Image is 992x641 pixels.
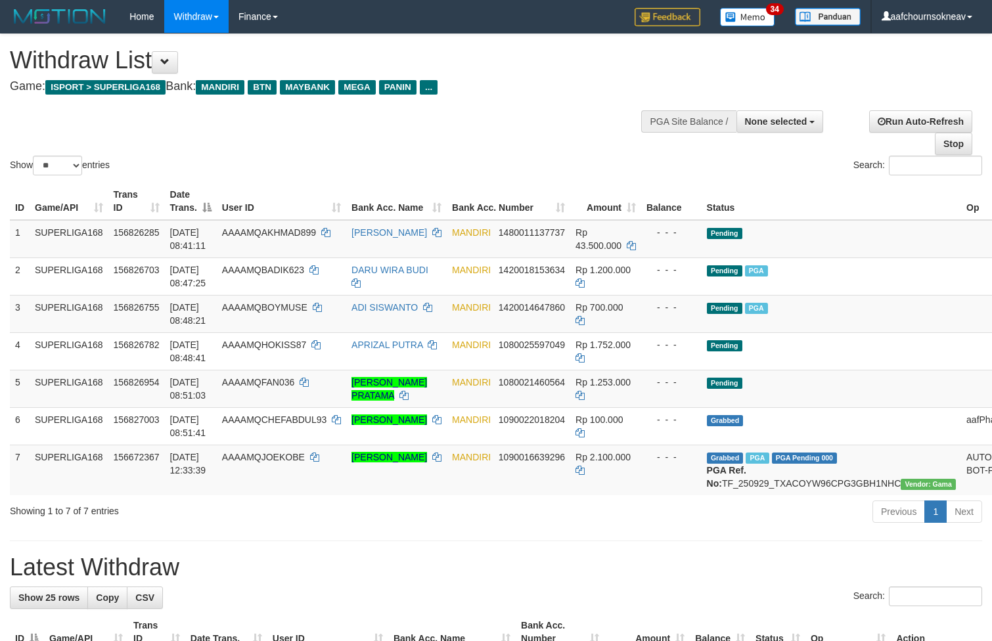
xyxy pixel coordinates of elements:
[30,407,108,445] td: SUPERLIGA168
[10,445,30,495] td: 7
[746,453,769,464] span: Marked by aafsengchandara
[338,80,376,95] span: MEGA
[10,47,648,74] h1: Withdraw List
[170,302,206,326] span: [DATE] 08:48:21
[170,377,206,401] span: [DATE] 08:51:03
[499,414,565,425] span: Copy 1090022018204 to clipboard
[10,370,30,407] td: 5
[853,156,982,175] label: Search:
[114,340,160,350] span: 156826782
[575,227,621,251] span: Rp 43.500.000
[745,116,807,127] span: None selected
[646,413,696,426] div: - - -
[499,302,565,313] span: Copy 1420014647860 to clipboard
[575,377,631,387] span: Rp 1.253.000
[575,452,631,462] span: Rp 2.100.000
[10,407,30,445] td: 6
[452,227,491,238] span: MANDIRI
[641,183,702,220] th: Balance
[447,183,570,220] th: Bank Acc. Number: activate to sort column ascending
[499,377,565,387] span: Copy 1080021460564 to clipboard
[10,332,30,370] td: 4
[114,414,160,425] span: 156827003
[707,453,744,464] span: Grabbed
[935,133,972,155] a: Stop
[222,414,327,425] span: AAAAMQCHEFABDUL93
[351,227,427,238] a: [PERSON_NAME]
[646,301,696,314] div: - - -
[30,220,108,258] td: SUPERLIGA168
[745,265,768,276] span: Marked by aafchoeunmanni
[570,183,641,220] th: Amount: activate to sort column ascending
[575,265,631,275] span: Rp 1.200.000
[170,452,206,475] span: [DATE] 12:33:39
[646,376,696,389] div: - - -
[351,302,418,313] a: ADI SISWANTO
[351,377,427,401] a: [PERSON_NAME] PRATAMA
[772,453,838,464] span: PGA Pending
[635,8,700,26] img: Feedback.jpg
[924,500,947,523] a: 1
[87,586,127,609] a: Copy
[575,414,623,425] span: Rp 100.000
[222,302,307,313] span: AAAAMQBOYMUSE
[766,3,784,15] span: 34
[499,227,565,238] span: Copy 1480011137737 to clipboard
[96,592,119,603] span: Copy
[499,452,565,462] span: Copy 1090016639296 to clipboard
[18,592,79,603] span: Show 25 rows
[946,500,982,523] a: Next
[114,302,160,313] span: 156826755
[745,303,768,314] span: Marked by aafchoeunmanni
[452,452,491,462] span: MANDIRI
[869,110,972,133] a: Run Auto-Refresh
[872,500,925,523] a: Previous
[222,340,306,350] span: AAAAMQHOKISS87
[222,452,305,462] span: AAAAMQJOEKOBE
[720,8,775,26] img: Button%20Memo.svg
[135,592,154,603] span: CSV
[114,265,160,275] span: 156826703
[170,414,206,438] span: [DATE] 08:51:41
[889,586,982,606] input: Search:
[30,183,108,220] th: Game/API: activate to sort column ascending
[248,80,277,95] span: BTN
[351,265,428,275] a: DARU WIRA BUDI
[10,257,30,295] td: 2
[707,340,742,351] span: Pending
[10,183,30,220] th: ID
[575,340,631,350] span: Rp 1.752.000
[452,377,491,387] span: MANDIRI
[351,452,427,462] a: [PERSON_NAME]
[452,265,491,275] span: MANDIRI
[30,332,108,370] td: SUPERLIGA168
[420,80,438,95] span: ...
[646,451,696,464] div: - - -
[707,465,746,489] b: PGA Ref. No:
[170,340,206,363] span: [DATE] 08:48:41
[346,183,447,220] th: Bank Acc. Name: activate to sort column ascending
[114,377,160,387] span: 156826954
[10,7,110,26] img: MOTION_logo.png
[45,80,166,95] span: ISPORT > SUPERLIGA168
[10,156,110,175] label: Show entries
[707,415,744,426] span: Grabbed
[499,265,565,275] span: Copy 1420018153634 to clipboard
[222,227,316,238] span: AAAAMQAKHMAD899
[30,370,108,407] td: SUPERLIGA168
[170,227,206,251] span: [DATE] 08:41:11
[795,8,861,26] img: panduan.png
[707,228,742,239] span: Pending
[351,340,422,350] a: APRIZAL PUTRA
[10,554,982,581] h1: Latest Withdraw
[707,265,742,276] span: Pending
[889,156,982,175] input: Search:
[499,340,565,350] span: Copy 1080025597049 to clipboard
[10,499,403,518] div: Showing 1 to 7 of 7 entries
[707,378,742,389] span: Pending
[646,226,696,239] div: - - -
[222,265,304,275] span: AAAAMQBADIK623
[10,586,88,609] a: Show 25 rows
[702,183,961,220] th: Status
[114,227,160,238] span: 156826285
